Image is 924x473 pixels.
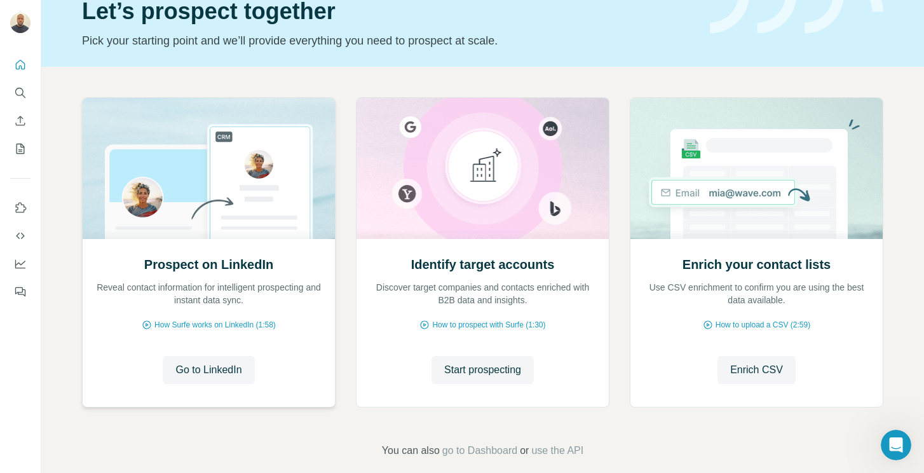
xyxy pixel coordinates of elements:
button: Use Surfe API [10,224,31,247]
iframe: Intercom live chat [881,430,911,460]
img: Avatar [10,13,31,33]
h2: Identify target accounts [411,256,555,273]
button: Feedback [10,280,31,303]
span: How to prospect with Surfe (1:30) [432,319,545,331]
img: Identify target accounts [356,98,609,239]
button: Dashboard [10,252,31,275]
p: Reveal contact information for intelligent prospecting and instant data sync. [95,281,322,306]
span: How Surfe works on LinkedIn (1:58) [154,319,276,331]
span: Enrich CSV [730,362,783,378]
span: Go to LinkedIn [175,362,241,378]
img: Prospect on LinkedIn [82,98,336,239]
button: Go to LinkedIn [163,356,254,384]
p: Pick your starting point and we’ll provide everything you need to prospect at scale. [82,32,695,50]
h2: Prospect on LinkedIn [144,256,273,273]
span: You can also [382,443,440,458]
span: Start prospecting [444,362,521,378]
button: go to Dashboard [442,443,517,458]
img: Enrich your contact lists [630,98,883,239]
button: Quick start [10,53,31,76]
button: My lists [10,137,31,160]
p: Use CSV enrichment to confirm you are using the best data available. [643,281,870,306]
button: Start prospecting [431,356,534,384]
button: use the API [531,443,583,458]
span: How to upload a CSV (2:59) [716,319,810,331]
span: or [520,443,529,458]
button: Enrich CSV [10,109,31,132]
p: Discover target companies and contacts enriched with B2B data and insights. [369,281,596,306]
button: Search [10,81,31,104]
button: Use Surfe on LinkedIn [10,196,31,219]
h2: Enrich your contact lists [683,256,831,273]
button: Enrich CSV [717,356,796,384]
